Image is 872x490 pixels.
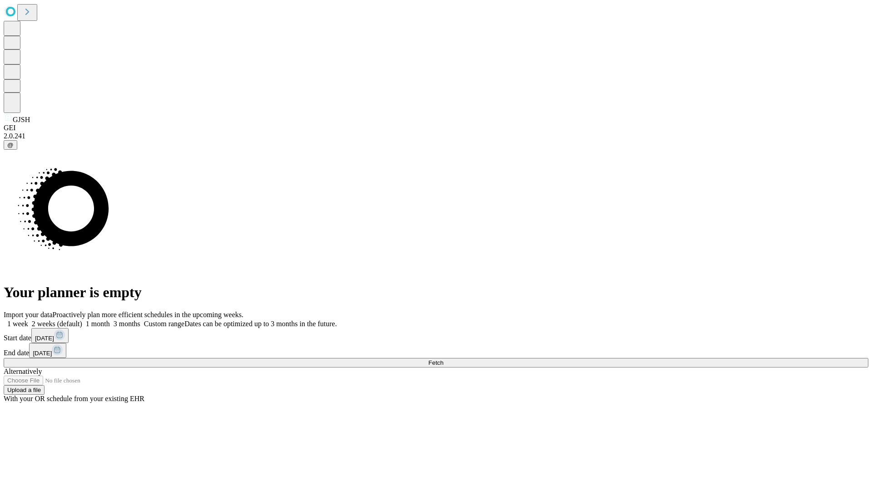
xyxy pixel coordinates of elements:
span: 1 week [7,320,28,328]
span: With your OR schedule from your existing EHR [4,395,144,402]
div: End date [4,343,868,358]
button: Upload a file [4,385,45,395]
span: GJSH [13,116,30,123]
span: Proactively plan more efficient schedules in the upcoming weeks. [53,311,243,318]
span: [DATE] [35,335,54,342]
h1: Your planner is empty [4,284,868,301]
div: Start date [4,328,868,343]
button: Fetch [4,358,868,367]
div: 2.0.241 [4,132,868,140]
span: Import your data [4,311,53,318]
span: 1 month [86,320,110,328]
button: [DATE] [31,328,69,343]
button: @ [4,140,17,150]
span: Dates can be optimized up to 3 months in the future. [184,320,337,328]
span: Alternatively [4,367,42,375]
button: [DATE] [29,343,66,358]
span: Fetch [428,359,443,366]
span: [DATE] [33,350,52,357]
span: 2 weeks (default) [32,320,82,328]
span: 3 months [114,320,140,328]
span: Custom range [144,320,184,328]
span: @ [7,142,14,148]
div: GEI [4,124,868,132]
